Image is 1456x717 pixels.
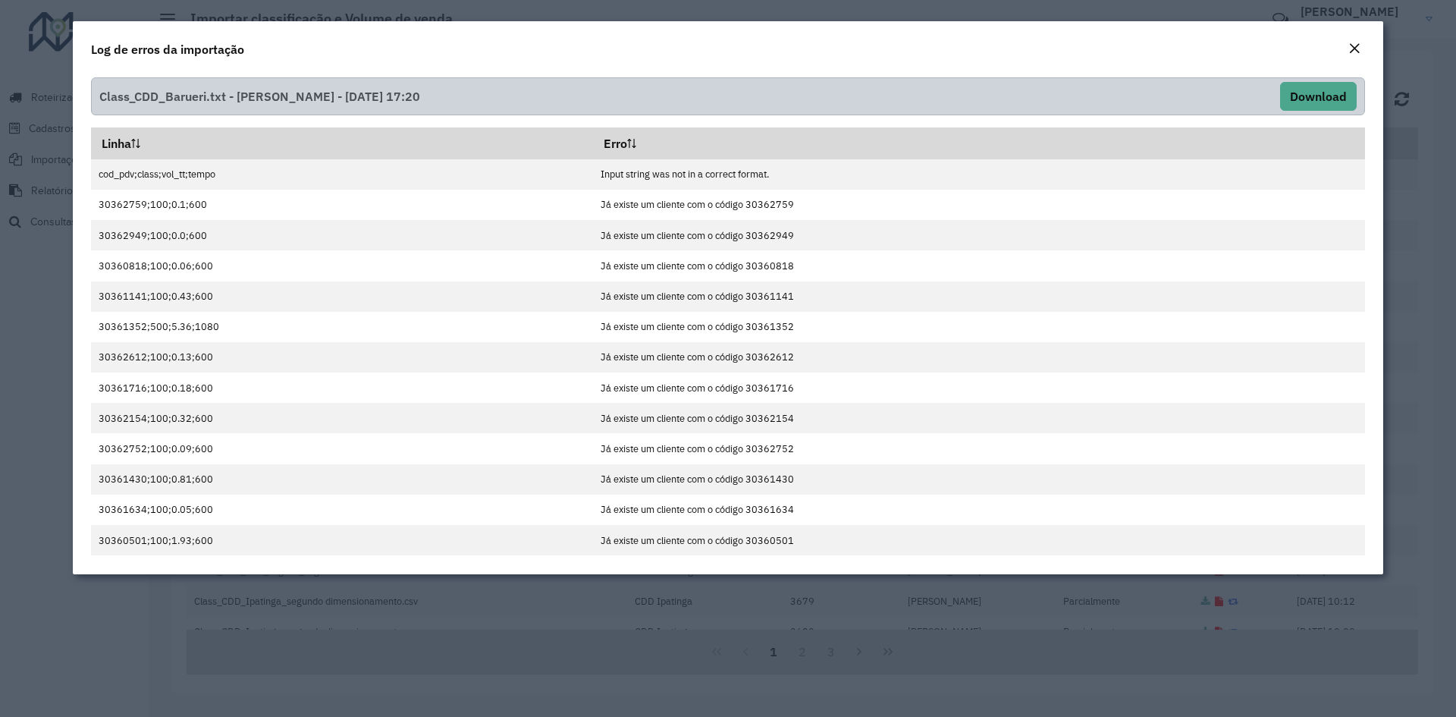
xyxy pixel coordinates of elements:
[593,281,1365,312] td: Já existe um cliente com o código 30361141
[91,281,593,312] td: 30361141;100;0.43;600
[593,342,1365,373] td: Já existe um cliente com o código 30362612
[593,433,1365,464] td: Já existe um cliente com o código 30362752
[593,190,1365,220] td: Já existe um cliente com o código 30362759
[593,159,1365,190] td: Input string was not in a correct format.
[91,312,593,342] td: 30361352;500;5.36;1080
[91,433,593,464] td: 30362752;100;0.09;600
[91,403,593,433] td: 30362154;100;0.32;600
[91,127,593,159] th: Linha
[91,220,593,250] td: 30362949;100;0.0;600
[99,82,420,111] span: Class_CDD_Barueri.txt - [PERSON_NAME] - [DATE] 17:20
[593,220,1365,250] td: Já existe um cliente com o código 30362949
[91,40,244,58] h4: Log de erros da importação
[593,403,1365,433] td: Já existe um cliente com o código 30362154
[593,525,1365,555] td: Já existe um cliente com o código 30360501
[91,159,593,190] td: cod_pdv;class;vol_tt;tempo
[91,373,593,403] td: 30361716;100;0.18;600
[593,312,1365,342] td: Já existe um cliente com o código 30361352
[91,464,593,495] td: 30361430;100;0.81;600
[1280,82,1357,111] button: Download
[593,464,1365,495] td: Já existe um cliente com o código 30361430
[593,127,1365,159] th: Erro
[91,525,593,555] td: 30360501;100;1.93;600
[91,250,593,281] td: 30360818;100;0.06;600
[593,250,1365,281] td: Já existe um cliente com o código 30360818
[1348,42,1360,55] em: Fechar
[91,342,593,373] td: 30362612;100;0.13;600
[593,495,1365,525] td: Já existe um cliente com o código 30361634
[91,495,593,525] td: 30361634;100;0.05;600
[1344,39,1365,59] button: Close
[91,190,593,220] td: 30362759;100;0.1;600
[593,373,1365,403] td: Já existe um cliente com o código 30361716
